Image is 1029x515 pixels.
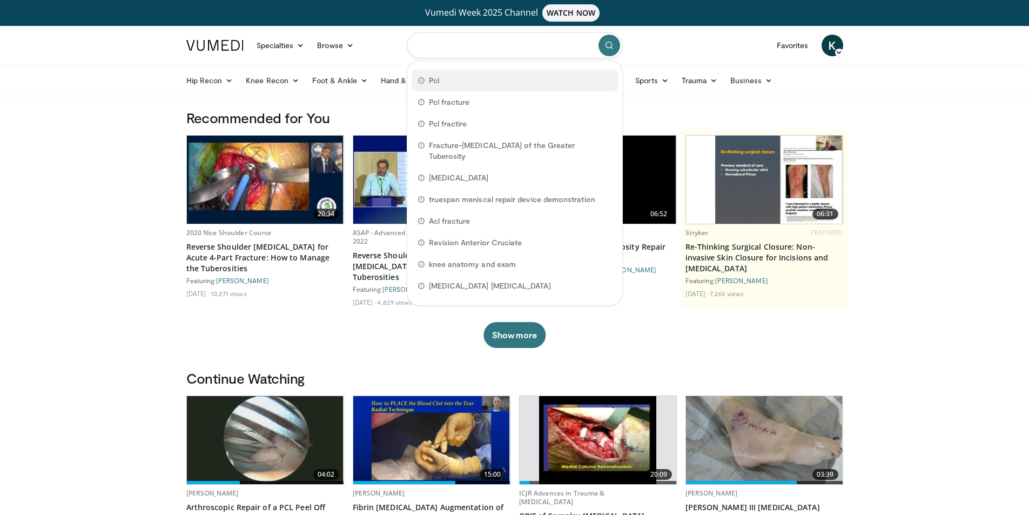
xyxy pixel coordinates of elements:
[187,136,344,224] a: 20:34
[250,35,311,56] a: Specialties
[519,489,605,506] a: ICJR Advances in Trauma & [MEDICAL_DATA]
[685,242,843,274] a: Re-Thinking Surgical Closure: Non-invasive Skin Closure for Incisions and [MEDICAL_DATA]
[686,396,843,484] a: 03:39
[186,242,344,274] a: Reverse Shoulder [MEDICAL_DATA] for Acute 4-Part Fracture: How to Manage the Tuberosities
[429,259,516,270] span: knee anatomy and exam
[539,396,657,484] img: 473b5e14-8287-4df3-9ec5-f9baf7e98445.620x360_q85_upscale.jpg
[710,289,744,298] li: 7,265 views
[180,70,240,91] a: Hip Recon
[429,75,439,86] span: Pcl
[429,194,595,205] span: truespan meniscal repair device demonstration
[542,4,600,22] span: WATCH NOW
[429,237,522,248] span: Revision Anterior Cruciate
[480,469,506,480] span: 15:00
[603,266,656,273] a: [PERSON_NAME]
[724,70,779,91] a: Business
[429,97,470,108] span: Pcl fracture
[187,396,344,484] img: 286824_0004_1.png.620x360_q85_upscale.jpg
[353,136,510,224] a: 10:51
[186,228,272,237] a: 2020 Nice Shoulder Course
[186,502,344,513] a: Arthroscopic Repair of a PCL Peel Off
[520,396,676,484] a: 20:09
[429,172,489,183] span: [MEDICAL_DATA]
[686,396,843,484] img: b5b2cf76-4a7b-4003-af37-ad27229658f9.620x360_q85_upscale.jpg
[646,209,672,219] span: 06:52
[211,289,246,298] li: 10,271 views
[429,140,611,162] span: Fracture-[MEDICAL_DATA] of the Greater Tuberosity
[629,70,675,91] a: Sports
[353,489,405,498] a: [PERSON_NAME]
[353,136,510,224] img: c653596a-0679-4cdd-8644-76a798287787.620x360_q85_upscale.jpg
[353,298,376,306] li: [DATE]
[353,228,477,246] a: ASAP - Advanced Shoulder ArthroPlasty 2022
[311,35,360,56] a: Browse
[353,285,510,293] div: Featuring:
[646,469,672,480] span: 20:09
[812,469,838,480] span: 03:39
[685,502,843,513] a: [PERSON_NAME] III [MEDICAL_DATA]
[313,209,339,219] span: 20:34
[715,277,768,284] a: [PERSON_NAME]
[186,276,344,285] div: Featuring:
[188,4,842,22] a: Vumedi Week 2025 ChannelWATCH NOW
[186,370,843,387] h3: Continue Watching
[382,285,435,293] a: [PERSON_NAME]
[822,35,843,56] a: K
[186,489,239,498] a: [PERSON_NAME]
[353,396,510,484] img: f96f48a1-444e-4019-ac39-4af36934be4f.620x360_q85_upscale.jpg
[675,70,724,91] a: Trauma
[429,280,551,291] span: [MEDICAL_DATA] [MEDICAL_DATA]
[216,277,269,284] a: [PERSON_NAME]
[686,136,843,224] a: 06:31
[353,396,510,484] a: 15:00
[377,298,412,306] li: 4,829 views
[685,489,738,498] a: [PERSON_NAME]
[685,276,843,285] div: Featuring:
[306,70,374,91] a: Foot & Ankle
[187,396,344,484] a: 04:02
[770,35,815,56] a: Favorites
[186,40,244,51] img: VuMedi Logo
[685,289,709,298] li: [DATE]
[812,209,838,219] span: 06:31
[429,118,467,129] span: Pcl fractire
[186,109,843,126] h3: Recommended for You
[429,216,470,226] span: Acl fracture
[353,250,510,283] a: Reverse Shoulder [MEDICAL_DATA] for [MEDICAL_DATA]: How to Manage the Tuberosities
[407,32,623,58] input: Search topics, interventions
[313,469,339,480] span: 04:02
[374,70,444,91] a: Hand & Wrist
[811,229,843,236] span: FEATURED
[186,289,210,298] li: [DATE]
[686,136,843,224] img: f1f532c3-0ef6-42d5-913a-00ff2bbdb663.620x360_q85_upscale.jpg
[483,322,546,348] button: Show more
[239,70,306,91] a: Knee Recon
[187,136,344,224] img: f986402b-3e48-401f-842a-2c1fdc6edc35.620x360_q85_upscale.jpg
[685,228,709,237] a: Stryker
